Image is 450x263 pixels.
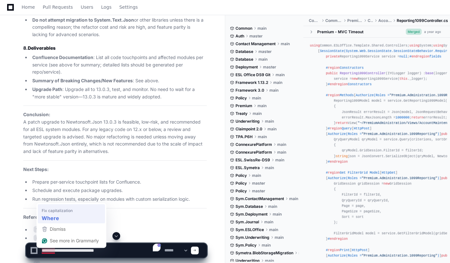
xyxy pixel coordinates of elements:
[382,171,395,175] span: HttpGet
[267,126,277,132] span: main
[235,119,260,124] span: Underwriting
[235,49,253,54] span: Database
[253,111,262,116] span: main
[235,80,268,85] span: Framework 1.13.2
[309,18,320,23] span: Common.Premium
[412,55,429,58] span: endregion
[235,196,284,201] span: Sym.ContactManagement
[235,126,262,132] span: Claimpoint 2.0
[34,226,39,233] span: 1
[30,187,207,194] li: Schedule and execute package upgrades.
[235,150,272,155] span: ConnexurePlatform
[395,116,409,119] span: 1000000
[252,181,265,186] span: master
[352,77,358,81] span: new
[277,150,286,155] span: main
[32,55,93,60] strong: Confluence Documentation
[28,45,56,51] strong: Deliverables
[257,26,267,31] span: main
[347,18,362,23] span: PremiumAdministration
[235,157,270,163] span: ESL.SwissRe-DS9
[235,96,247,101] span: Policy
[328,66,340,70] span: region
[263,65,276,70] span: master
[362,176,437,180] span: "Premium.Administration.1099Reporting"
[235,111,247,116] span: Treaty
[326,66,364,70] span: # Constructors
[235,165,260,170] span: ESL.Symetra
[330,82,348,86] span: endregion
[354,126,370,130] span: HttpPost
[23,111,207,155] p: A patch upgrade to Newtonsoft.Json 13.0.3 is feasible, low-risk, and recommended for all ESL syst...
[235,103,252,108] span: Premium
[269,88,278,93] span: main
[340,71,386,75] span: Reporting1099Controller
[23,214,50,220] strong: References:
[235,88,264,93] span: Framework 3.0
[119,5,138,9] span: Settings
[409,44,419,47] span: using
[388,71,420,75] span: IYCLogger logger
[328,160,348,164] span: #
[32,17,134,23] strong: Do not attempt migration to System.Text.Json
[328,93,340,97] span: region
[328,82,372,86] span: # Constructors
[258,134,267,139] span: main
[277,142,286,147] span: main
[326,93,354,97] span: # Methods
[435,71,447,75] span: logger
[310,44,320,47] span: using
[30,86,207,101] li: : Upgrade all to 13.0.3, test, and monitor. No need to wait for a "more stable" version—13.0.3 is...
[368,18,373,23] span: Controllers
[328,176,439,180] span: Authorize(Roles = )
[330,126,342,130] span: region
[249,34,263,39] span: master
[235,219,259,225] span: Sym.Journal
[235,173,247,178] span: Policy
[23,45,207,51] h4: 8.
[235,41,276,46] span: Contact Management
[258,57,267,62] span: main
[258,49,272,54] span: master
[32,86,62,92] strong: Upgrade Path
[30,77,207,85] li: : See above.
[235,72,270,77] span: ESL Office DS9 Git
[101,5,111,9] span: Logs
[30,196,207,203] li: Run regression tests, especially on modules with custom serialization logic.
[275,157,284,163] span: main
[252,188,265,194] span: master
[409,55,441,58] span: # fields
[81,5,93,9] span: Users
[406,29,422,35] span: Merged
[326,55,340,58] span: private
[268,204,277,209] span: main
[330,160,348,164] span: endregion
[433,44,443,47] span: using
[252,173,261,178] span: main
[265,119,274,124] span: main
[383,182,389,186] span: new
[325,18,342,23] span: Common.Premium.WebUI
[265,165,274,170] span: main
[252,96,261,101] span: main
[23,112,50,117] strong: Conclusion:
[235,57,253,62] span: Database
[235,142,272,147] span: ConnexurePlatform
[412,116,424,119] span: return
[425,71,434,75] span: base
[235,188,247,194] span: Policy
[276,72,285,77] span: main
[289,196,298,201] span: main
[281,41,290,46] span: main
[400,77,408,81] span: this
[328,126,352,130] span: # Query
[378,18,392,23] span: AccountMaintenance
[424,29,441,34] div: a year ago
[362,132,437,136] span: "Premium.Administration.1099Reporting"
[32,78,133,83] strong: Summary of Breaking Changes/New Features
[317,29,363,35] div: Premium - MVC Timeout
[273,212,282,217] span: main
[40,243,163,258] textarea: To enrich screen reader interactions, please activate Accessibility in Grammarly extension settings
[336,154,348,158] span: string
[235,134,253,139] span: TPA.P6H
